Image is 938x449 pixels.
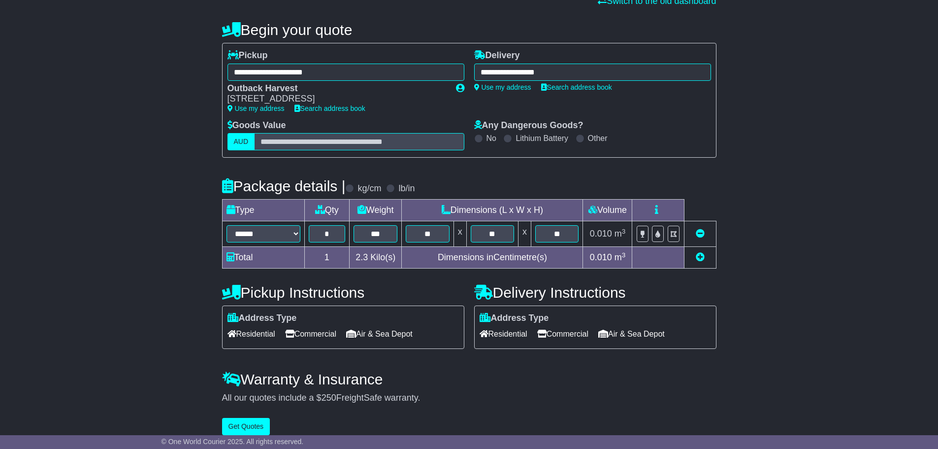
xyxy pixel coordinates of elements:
[350,200,402,221] td: Weight
[285,326,336,342] span: Commercial
[227,104,285,112] a: Use my address
[622,251,626,259] sup: 3
[615,252,626,262] span: m
[622,228,626,235] sup: 3
[350,247,402,269] td: Kilo(s)
[480,313,549,324] label: Address Type
[222,284,464,301] h4: Pickup Instructions
[541,83,612,91] a: Search address book
[222,200,304,221] td: Type
[402,247,583,269] td: Dimensions in Centimetre(s)
[346,326,413,342] span: Air & Sea Depot
[222,22,716,38] h4: Begin your quote
[480,326,527,342] span: Residential
[402,200,583,221] td: Dimensions (L x W x H)
[474,120,583,131] label: Any Dangerous Goods?
[227,83,446,94] div: Outback Harvest
[162,438,304,446] span: © One World Courier 2025. All rights reserved.
[294,104,365,112] a: Search address book
[583,200,632,221] td: Volume
[615,229,626,239] span: m
[322,393,336,403] span: 250
[304,200,350,221] td: Qty
[304,247,350,269] td: 1
[222,371,716,387] h4: Warranty & Insurance
[537,326,588,342] span: Commercial
[222,418,270,435] button: Get Quotes
[518,221,531,247] td: x
[227,94,446,104] div: [STREET_ADDRESS]
[474,83,531,91] a: Use my address
[222,178,346,194] h4: Package details |
[516,134,568,143] label: Lithium Battery
[588,134,608,143] label: Other
[227,133,255,150] label: AUD
[598,326,665,342] span: Air & Sea Depot
[227,326,275,342] span: Residential
[474,284,716,301] h4: Delivery Instructions
[696,252,705,262] a: Add new item
[474,50,520,61] label: Delivery
[696,229,705,239] a: Remove this item
[357,183,381,194] label: kg/cm
[227,313,297,324] label: Address Type
[227,120,286,131] label: Goods Value
[486,134,496,143] label: No
[222,247,304,269] td: Total
[222,393,716,404] div: All our quotes include a $ FreightSafe warranty.
[453,221,466,247] td: x
[227,50,268,61] label: Pickup
[590,252,612,262] span: 0.010
[398,183,415,194] label: lb/in
[356,252,368,262] span: 2.3
[590,229,612,239] span: 0.010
